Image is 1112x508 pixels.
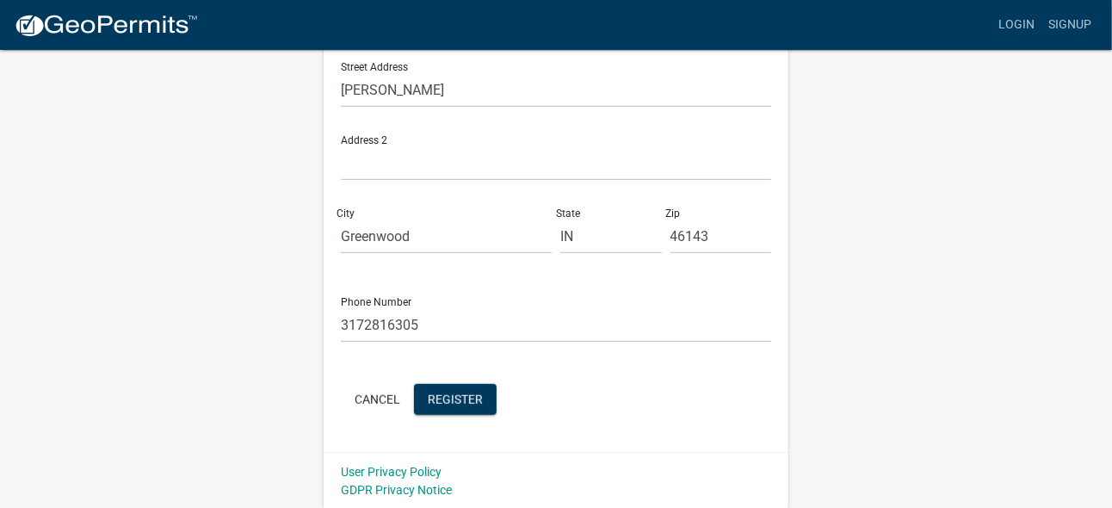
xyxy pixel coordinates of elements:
span: Register [428,392,483,406]
button: Cancel [341,384,414,415]
a: Login [992,9,1041,41]
button: Register [414,384,497,415]
a: GDPR Privacy Notice [341,483,452,497]
a: Signup [1041,9,1098,41]
a: User Privacy Policy [341,465,442,479]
